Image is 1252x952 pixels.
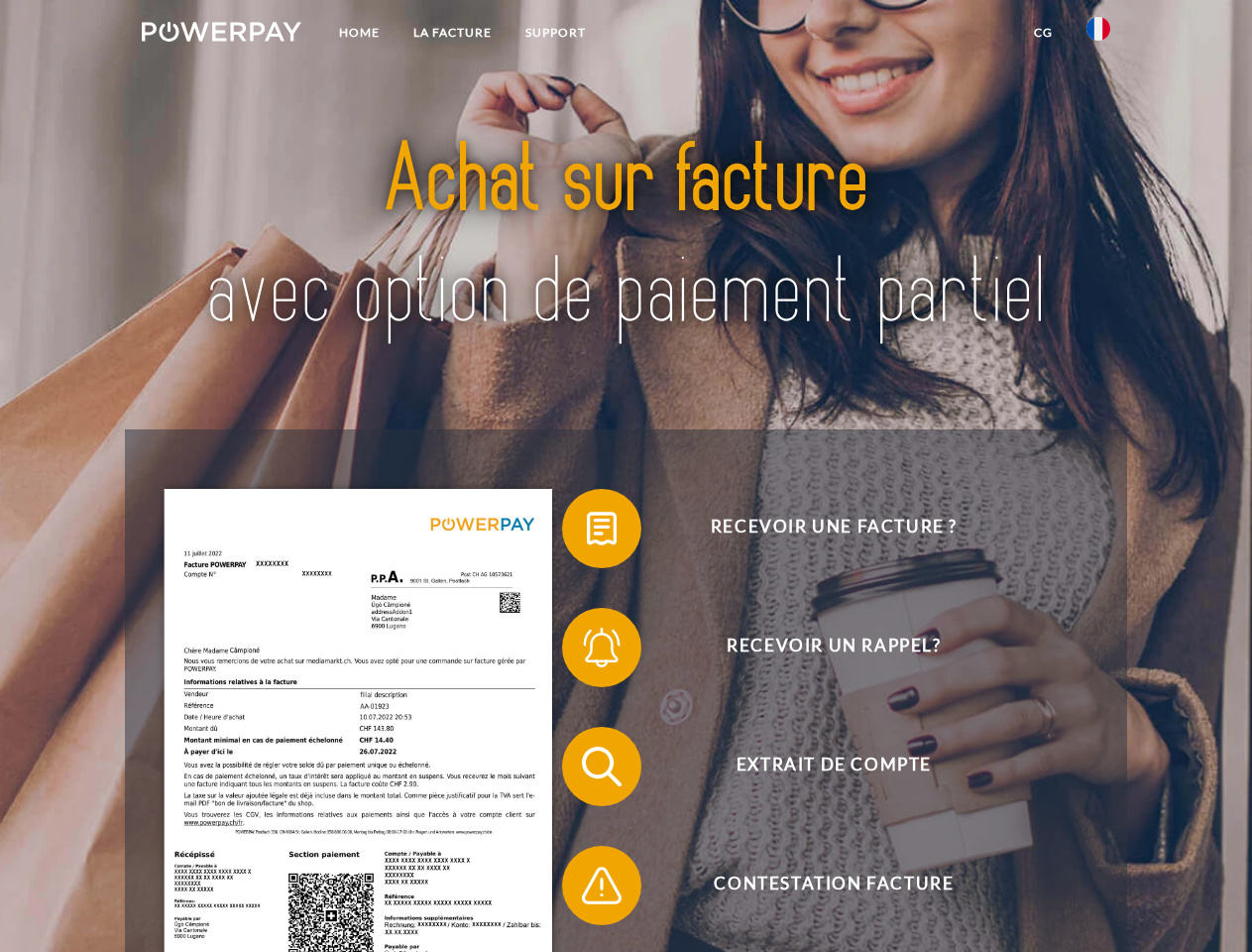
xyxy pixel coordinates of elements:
[189,95,1063,380] img: title-powerpay_fr.svg
[1017,15,1070,51] a: CG
[577,623,626,672] img: qb_bell.svg
[591,608,1077,687] span: Recevoir un rappel?
[577,504,626,553] img: qb_bill.svg
[577,742,626,791] img: qb_search.svg
[591,489,1077,568] span: Recevoir une facture ?
[397,15,509,51] a: LA FACTURE
[577,861,626,910] img: qb_warning.svg
[591,846,1077,925] span: Contestation Facture
[1086,17,1110,41] img: fr
[142,22,301,42] img: logo-powerpay-white.svg
[591,727,1077,806] span: Extrait de compte
[509,15,603,51] a: Support
[562,608,1078,687] button: Recevoir un rappel?
[562,846,1078,925] button: Contestation Facture
[562,489,1078,568] button: Recevoir une facture ?
[322,15,397,51] a: Home
[562,727,1078,806] button: Extrait de compte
